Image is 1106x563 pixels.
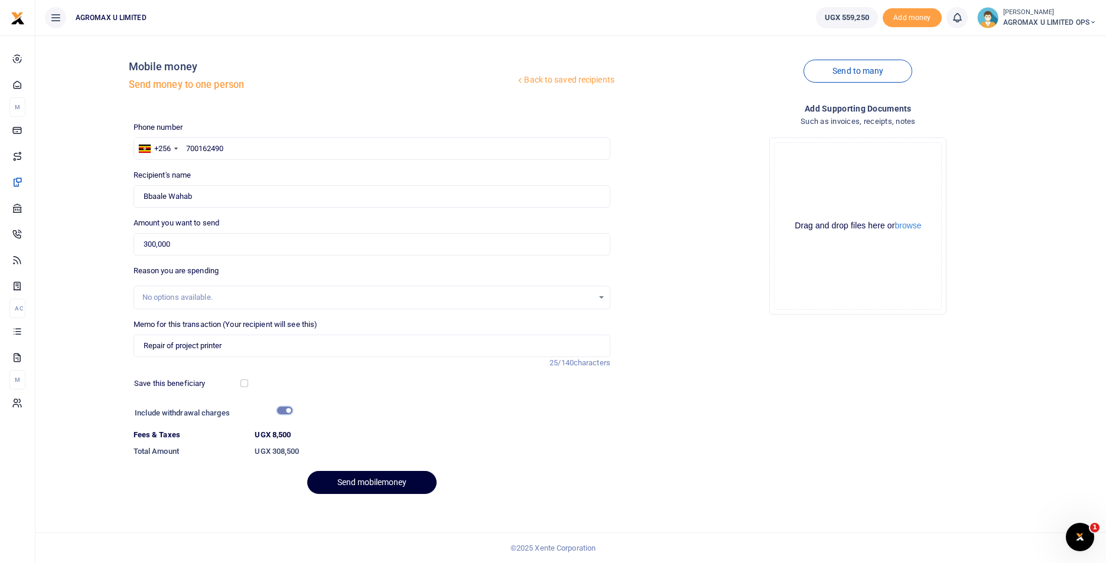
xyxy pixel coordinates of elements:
h6: UGX 308,500 [255,447,610,456]
span: 1 [1090,523,1100,532]
div: +256 [154,143,171,155]
a: UGX 559,250 [816,7,878,28]
input: Loading name... [134,185,610,208]
div: File Uploader [769,138,946,315]
label: Recipient's name [134,169,191,181]
input: Enter phone number [134,138,610,160]
label: Phone number [134,122,183,133]
dt: Fees & Taxes [129,429,251,441]
label: Amount you want to send [134,217,219,229]
a: logo-small logo-large logo-large [11,13,25,22]
button: browse [894,221,921,230]
span: UGX 559,250 [825,12,869,24]
li: M [9,370,25,389]
img: logo-small [11,11,25,25]
h5: Send money to one person [129,79,516,91]
h4: Such as invoices, receipts, notes [620,115,1097,128]
small: [PERSON_NAME] [1003,8,1097,18]
input: Enter extra information [134,335,610,357]
a: profile-user [PERSON_NAME] AGROMAX U LIMITED OPS [977,7,1097,28]
span: Add money [883,8,942,28]
h4: Add supporting Documents [620,102,1097,115]
li: Toup your wallet [883,8,942,28]
span: characters [574,358,610,367]
li: Wallet ballance [811,7,883,28]
label: Save this beneficiary [134,378,205,389]
li: M [9,97,25,117]
div: Uganda: +256 [134,138,181,159]
input: UGX [134,233,610,256]
li: Ac [9,299,25,318]
h6: Total Amount [134,447,246,456]
span: 25/140 [549,358,574,367]
a: Add money [883,12,942,21]
label: UGX 8,500 [255,429,291,441]
div: No options available. [142,292,593,303]
h6: Include withdrawal charges [135,408,287,418]
a: Back to saved recipients [515,70,615,91]
h4: Mobile money [129,60,516,73]
span: AGROMAX U LIMITED OPS [1003,17,1097,28]
div: Drag and drop files here or [775,220,941,231]
button: Send mobilemoney [307,471,437,494]
label: Memo for this transaction (Your recipient will see this) [134,319,318,330]
span: AGROMAX U LIMITED [71,12,151,23]
label: Reason you are spending [134,265,219,277]
a: Send to many [804,60,912,83]
img: profile-user [977,7,998,28]
iframe: Intercom live chat [1066,523,1094,551]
